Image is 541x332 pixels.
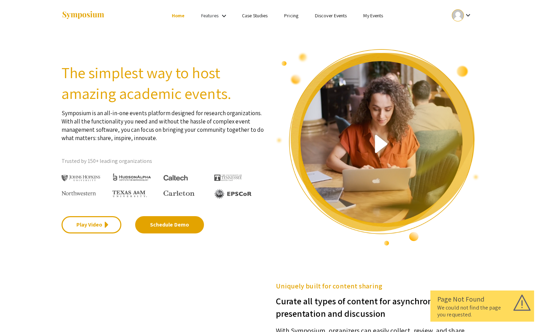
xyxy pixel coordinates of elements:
[214,175,242,181] img: The University of Tennessee
[276,48,480,246] img: video overview of Symposium
[201,12,218,19] a: Features
[276,281,480,291] h5: Uniquely built for content sharing
[112,173,151,181] img: HudsonAlpha
[62,191,96,195] img: Northwestern
[284,12,298,19] a: Pricing
[62,175,101,182] img: Johns Hopkins University
[464,11,472,19] mat-icon: Expand account dropdown
[220,12,228,20] mat-icon: Expand Features list
[62,104,265,142] p: Symposium is an all-in-one events platform designed for research organizations. With all the func...
[135,216,204,233] a: Schedule Demo
[62,11,105,20] img: Symposium by ForagerOne
[437,304,527,318] div: We could not find the page you requested.
[315,12,347,19] a: Discover Events
[242,12,268,19] a: Case Studies
[164,175,188,181] img: Caltech
[437,294,527,304] div: Page Not Found
[164,191,195,196] img: Carleton
[214,189,252,199] img: EPSCOR
[363,12,383,19] a: My Events
[62,62,265,104] h2: The simplest way to host amazing academic events.
[445,8,479,23] button: Expand account dropdown
[172,12,185,19] a: Home
[276,291,480,320] h3: Curate all types of content for asynchronous presentation and discussion
[62,216,121,233] a: Play Video
[62,156,265,166] p: Trusted by 150+ leading organizations
[112,191,147,197] img: Texas A&M University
